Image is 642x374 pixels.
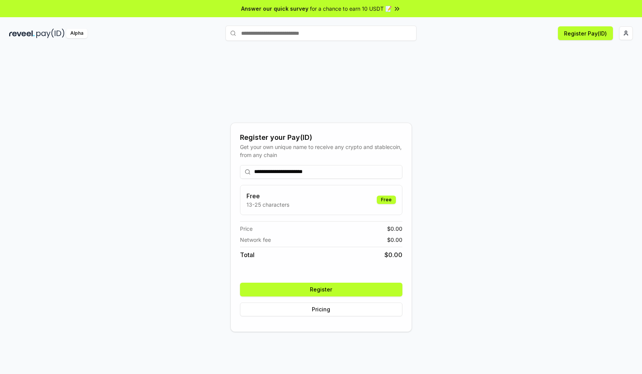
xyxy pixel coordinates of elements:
span: Network fee [240,236,271,244]
span: Answer our quick survey [241,5,308,13]
h3: Free [246,191,289,201]
span: $ 0.00 [387,225,402,233]
img: pay_id [36,29,65,38]
button: Pricing [240,303,402,316]
span: Total [240,250,255,259]
div: Get your own unique name to receive any crypto and stablecoin, from any chain [240,143,402,159]
span: Price [240,225,253,233]
div: Free [377,196,396,204]
img: reveel_dark [9,29,35,38]
span: $ 0.00 [384,250,402,259]
p: 13-25 characters [246,201,289,209]
button: Register Pay(ID) [558,26,613,40]
span: $ 0.00 [387,236,402,244]
button: Register [240,283,402,296]
span: for a chance to earn 10 USDT 📝 [310,5,392,13]
div: Alpha [66,29,88,38]
div: Register your Pay(ID) [240,132,402,143]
